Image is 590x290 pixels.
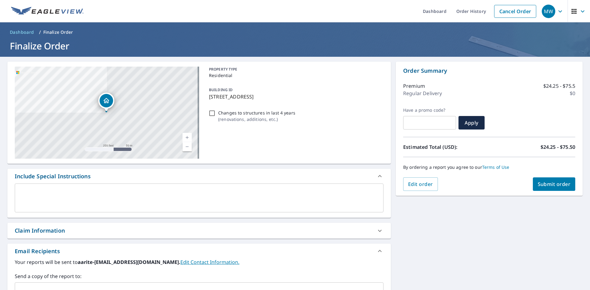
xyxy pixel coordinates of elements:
[209,72,381,79] p: Residential
[542,5,555,18] div: MW
[183,142,192,151] a: Current Level 17, Zoom Out
[403,90,442,97] p: Regular Delivery
[7,169,391,184] div: Include Special Instructions
[7,223,391,238] div: Claim Information
[78,259,180,265] b: aarite-[EMAIL_ADDRESS][DOMAIN_NAME].
[494,5,536,18] a: Cancel Order
[15,247,60,255] div: Email Recipients
[11,7,84,16] img: EV Logo
[209,93,381,100] p: [STREET_ADDRESS]
[98,93,114,112] div: Dropped pin, building 1, Residential property, 2615 NE 63rd Ave Portland, OR 97213
[533,177,576,191] button: Submit order
[403,107,456,113] label: Have a promo code?
[7,27,583,37] nav: breadcrumb
[43,29,73,35] p: Finalize Order
[209,67,381,72] p: PROPERTY TYPE
[408,181,433,188] span: Edit order
[10,29,34,35] span: Dashboard
[15,273,383,280] label: Send a copy of the report to:
[543,82,575,90] p: $24.25 - $75.5
[538,181,571,188] span: Submit order
[15,226,65,235] div: Claim Information
[482,164,509,170] a: Terms of Use
[15,172,91,180] div: Include Special Instructions
[218,116,295,122] p: ( renovations, additions, etc. )
[7,27,37,37] a: Dashboard
[180,259,239,265] a: EditContactInfo
[458,116,485,130] button: Apply
[541,143,575,151] p: $24.25 - $75.50
[403,177,438,191] button: Edit order
[7,244,391,258] div: Email Recipients
[7,40,583,52] h1: Finalize Order
[403,67,575,75] p: Order Summary
[403,143,489,151] p: Estimated Total (USD):
[403,164,575,170] p: By ordering a report you agree to our
[570,90,575,97] p: $0
[403,82,425,90] p: Premium
[39,29,41,36] li: /
[463,119,480,126] span: Apply
[15,258,383,266] label: Your reports will be sent to
[209,87,233,92] p: BUILDING ID
[218,110,295,116] p: Changes to structures in last 4 years
[183,133,192,142] a: Current Level 17, Zoom In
